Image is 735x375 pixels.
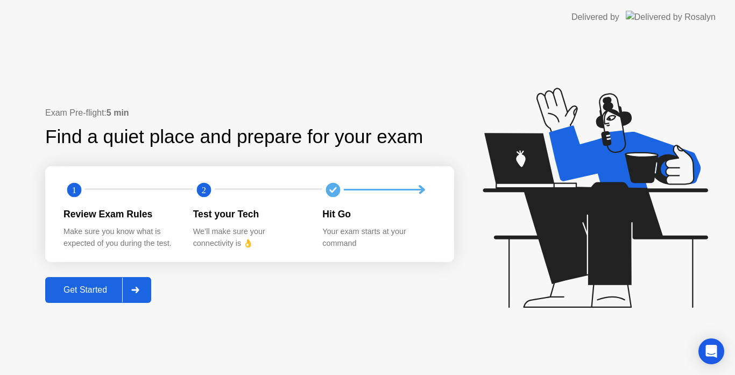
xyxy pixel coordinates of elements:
[45,123,425,151] div: Find a quiet place and prepare for your exam
[193,207,306,221] div: Test your Tech
[63,207,176,221] div: Review Exam Rules
[45,107,454,119] div: Exam Pre-flight:
[698,338,724,364] div: Open Intercom Messenger
[63,226,176,249] div: Make sure you know what is expected of you during the test.
[571,11,619,24] div: Delivered by
[45,277,151,303] button: Get Started
[107,108,129,117] b: 5 min
[193,226,306,249] div: We’ll make sure your connectivity is 👌
[48,285,122,295] div: Get Started
[202,185,206,195] text: 2
[322,226,435,249] div: Your exam starts at your command
[322,207,435,221] div: Hit Go
[626,11,716,23] img: Delivered by Rosalyn
[72,185,76,195] text: 1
